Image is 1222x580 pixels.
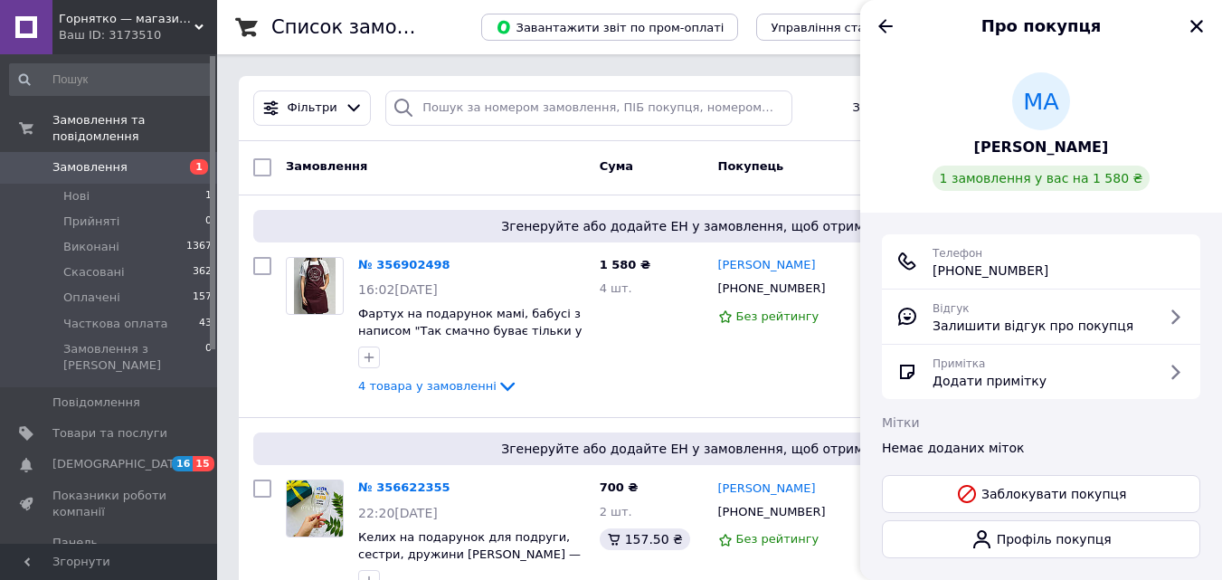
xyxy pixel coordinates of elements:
span: Управління статусами [771,21,909,34]
h1: Список замовлень [271,16,455,38]
div: [PHONE_NUMBER] [715,500,829,524]
button: Заблокувати покупця [882,475,1200,513]
span: Покупець [718,159,784,173]
a: № 356902498 [358,258,450,271]
span: Додати примітку [933,372,1047,390]
span: Оплачені [63,290,120,306]
span: Згенеруйте або додайте ЕН у замовлення, щоб отримати оплату [261,440,1179,458]
button: Завантажити звіт по пром-оплаті [481,14,738,41]
span: Cума [600,159,633,173]
span: Показники роботи компанії [52,488,167,520]
button: Закрити [1186,15,1208,37]
span: 1 [205,188,212,204]
span: Відгук [933,302,970,315]
a: Фото товару [286,257,344,315]
span: Панель управління [52,535,167,567]
a: ПриміткаДодати примітку [896,354,1186,390]
span: [DEMOGRAPHIC_DATA] [52,456,186,472]
span: Часткова оплата [63,316,167,332]
div: 157.50 ₴ [600,528,690,550]
a: № 356622355 [358,480,450,494]
img: Фото товару [287,480,343,537]
span: Горнятко — магазин сувенірів | друк на футболках,худі, чашках, келихах,графінах,шкарпетках та інше [59,11,194,27]
span: Мітки [882,415,920,430]
span: 4 шт. [600,281,632,295]
span: Замовлення з [PERSON_NAME] [63,341,205,374]
span: Згенеруйте або додайте ЕН у замовлення, щоб отримати оплату [261,217,1179,235]
input: Пошук за номером замовлення, ПІБ покупця, номером телефону, Email, номером накладної [385,90,791,126]
a: [PERSON_NAME] [718,480,816,498]
span: Збережені фільтри: [852,100,975,117]
span: Виконані [63,239,119,255]
button: Назад [875,15,896,37]
span: Немає доданих міток [882,441,1025,455]
a: [PERSON_NAME] [974,138,1109,158]
a: Фото товару [286,480,344,537]
a: Фартух на подарунок мамі, бабусі з написом "Так смачно буває тільки у бабусі" [358,307,582,354]
span: 1 [190,159,208,175]
span: [PHONE_NUMBER] [933,261,1048,280]
span: 16 [172,456,193,471]
span: 2 шт. [600,505,632,518]
span: Фільтри [288,100,337,117]
span: Замовлення [286,159,367,173]
span: Нові [63,188,90,204]
span: Про покупця [981,16,1102,35]
span: 157 [193,290,212,306]
a: Профіль покупця [882,520,1200,558]
input: Пошук [9,63,213,96]
button: Управління статусами [756,14,924,41]
span: 16:02[DATE] [358,282,438,297]
span: Без рейтингу [736,532,819,546]
span: 0 [205,341,212,374]
span: 700 ₴ [600,480,639,494]
span: 362 [193,264,212,280]
span: Скасовані [63,264,125,280]
span: 1 580 ₴ [600,258,650,271]
span: Товари та послуги [52,425,167,442]
div: [PHONE_NUMBER] [715,277,829,300]
a: ВідгукЗалишити відгук про покупця [896,299,1186,335]
span: Залишити відгук про покупця [933,317,1133,335]
div: Ваш ID: 3173510 [59,27,217,43]
span: Без рейтингу [736,309,819,323]
span: Повідомлення [52,395,140,411]
span: 22:20[DATE] [358,506,438,520]
span: Завантажити звіт по пром-оплаті [496,19,724,35]
span: 1367 [186,239,212,255]
span: Телефон [933,247,982,260]
span: 43 [199,316,212,332]
span: Примітка [933,357,985,370]
span: МА [1023,85,1059,119]
img: Фото товару [294,258,336,314]
a: [PERSON_NAME] [718,257,816,274]
span: 4 товара у замовленні [358,379,497,393]
span: Прийняті [63,214,119,230]
a: 4 товара у замовленні [358,379,518,393]
span: 1 замовлення у вас на 1 580 ₴ [940,171,1143,185]
span: Замовлення [52,159,128,176]
span: 15 [193,456,213,471]
span: 0 [205,214,212,230]
span: Замовлення та повідомлення [52,112,217,145]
